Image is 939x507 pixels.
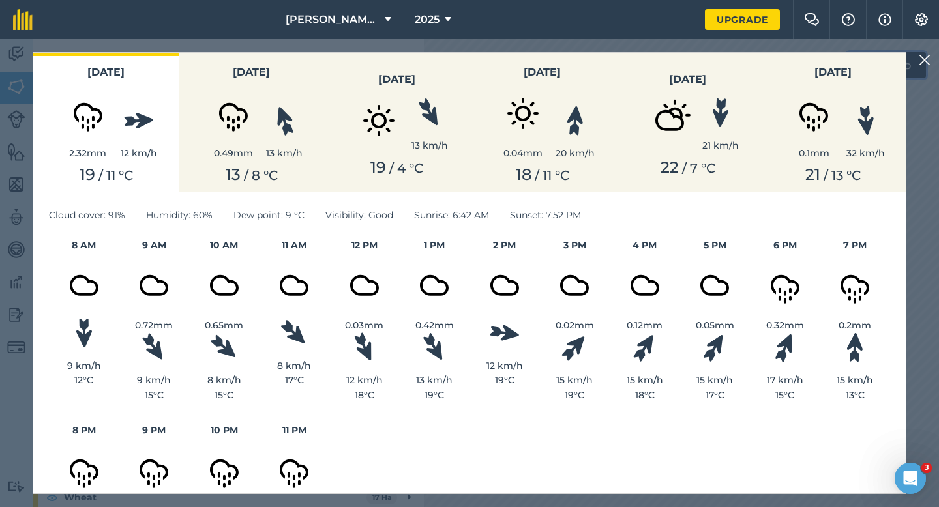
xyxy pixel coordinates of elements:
div: 2.32 mm [55,146,121,160]
img: A cog icon [914,13,929,26]
img: svg+xml;base64,PD94bWwgdmVyc2lvbj0iMS4wIiBlbmNvZGluZz0idXRmLTgiPz4KPCEtLSBHZW5lcmF0b3I6IEFkb2JlIE... [52,253,117,318]
div: 0.49 mm [201,146,266,160]
img: svg%3e [271,104,297,138]
img: svg+xml;base64,PD94bWwgdmVyc2lvbj0iMS4wIiBlbmNvZGluZz0idXRmLTgiPz4KPCEtLSBHZW5lcmF0b3I6IEFkb2JlIE... [192,437,257,502]
h4: 2 PM [469,238,540,252]
span: 19 [80,165,95,184]
h4: 11 PM [260,423,330,437]
div: 15 km/h [820,373,891,387]
img: svg+xml;base64,PD94bWwgdmVyc2lvbj0iMS4wIiBlbmNvZGluZz0idXRmLTgiPz4KPCEtLSBHZW5lcmF0b3I6IEFkb2JlIE... [612,253,678,318]
div: 0.42 mm [400,318,470,332]
span: 13 [831,167,843,183]
div: 12 km/h [469,358,540,373]
div: / ° C [186,166,316,184]
span: 19 [370,158,386,177]
span: Sunrise : 6:42 AM [414,208,489,222]
h3: [DATE] [477,64,607,81]
h4: 1 PM [400,238,470,252]
div: 0.65 mm [189,318,260,332]
div: 0.2 mm [820,318,891,332]
button: [DATE]0.1mm32 km/h21 / 13 °C [760,53,906,192]
h4: 8 PM [49,423,119,437]
div: 8 km/h [260,358,330,373]
div: 0.1 mm [781,146,846,160]
img: Two speech bubbles overlapping with the left bubble in the forefront [804,13,820,26]
div: 9 km/h [49,358,119,373]
img: svg%3e [488,322,521,343]
img: svg+xml;base64,PD94bWwgdmVyc2lvbj0iMS4wIiBlbmNvZGluZz0idXRmLTgiPz4KPCEtLSBHZW5lcmF0b3I6IEFkb2JlIE... [822,253,887,318]
img: A question mark icon [841,13,856,26]
a: Upgrade [705,9,780,30]
img: fieldmargin Logo [13,9,33,30]
div: / ° C [768,166,898,184]
div: 0.12 mm [610,318,680,332]
h4: 9 AM [119,238,190,252]
img: svg%3e [629,330,660,365]
img: svg%3e [123,111,154,129]
div: 13 ° C [820,388,891,402]
div: 15 ° C [189,388,260,402]
div: 12 ° C [49,373,119,387]
div: 0.72 mm [119,318,190,332]
img: svg%3e [711,98,729,128]
h4: 3 PM [540,238,610,252]
div: 12 km/h [121,146,157,160]
button: [DATE]13 km/h19 / 4 °C [324,53,469,192]
img: svg+xml;base64,PD94bWwgdmVyc2lvbj0iMS4wIiBlbmNvZGluZz0idXRmLTgiPz4KPCEtLSBHZW5lcmF0b3I6IEFkb2JlIE... [753,253,818,318]
img: svg+xml;base64,PD94bWwgdmVyc2lvbj0iMS4wIiBlbmNvZGluZz0idXRmLTgiPz4KPCEtLSBHZW5lcmF0b3I6IEFkb2JlIE... [332,253,397,318]
img: svg%3e [771,330,799,365]
div: 17 km/h [750,373,820,387]
h4: 10 AM [189,238,260,252]
button: [DATE]0.49mm13 km/h13 / 8 °C [179,53,324,192]
div: 15 km/h [610,373,680,387]
div: / ° C [623,158,753,177]
button: [DATE]21 km/h22 / 7 °C [615,53,760,192]
div: 13 km/h [400,373,470,387]
img: svg%3e [278,316,311,349]
h3: [DATE] [623,71,753,88]
div: 20 km/h [556,146,595,160]
div: 0.02 mm [540,318,610,332]
img: svg+xml;base64,PD94bWwgdmVyc2lvbj0iMS4wIiBlbmNvZGluZz0idXRmLTgiPz4KPCEtLSBHZW5lcmF0b3I6IEFkb2JlIE... [472,253,537,318]
span: Humidity : 60% [146,208,213,222]
div: 15 km/h [680,373,751,387]
img: svg+xml;base64,PD94bWwgdmVyc2lvbj0iMS4wIiBlbmNvZGluZz0idXRmLTgiPz4KPCEtLSBHZW5lcmF0b3I6IEFkb2JlIE... [201,81,266,146]
img: svg+xml;base64,PD94bWwgdmVyc2lvbj0iMS4wIiBlbmNvZGluZz0idXRmLTgiPz4KPCEtLSBHZW5lcmF0b3I6IEFkb2JlIE... [542,253,607,318]
img: svg+xml;base64,PD94bWwgdmVyc2lvbj0iMS4wIiBlbmNvZGluZz0idXRmLTgiPz4KPCEtLSBHZW5lcmF0b3I6IEFkb2JlIE... [55,81,121,146]
div: 19 ° C [469,373,540,387]
span: 8 [252,167,260,183]
img: svg+xml;base64,PD94bWwgdmVyc2lvbj0iMS4wIiBlbmNvZGluZz0idXRmLTgiPz4KPCEtLSBHZW5lcmF0b3I6IEFkb2JlIE... [261,253,327,318]
span: 21 [805,165,820,184]
div: 19 ° C [400,388,470,402]
div: 0.03 mm [329,318,400,332]
img: svg%3e [565,105,585,136]
button: [DATE]2.32mm12 km/h19 / 11 °C [33,53,179,192]
div: 21 km/h [702,138,739,152]
div: 15 ° C [119,388,190,402]
span: 4 [397,160,406,176]
img: svg+xml;base64,PD94bWwgdmVyc2lvbj0iMS4wIiBlbmNvZGluZz0idXRmLTgiPz4KPCEtLSBHZW5lcmF0b3I6IEFkb2JlIE... [121,253,186,318]
div: 9 km/h [119,373,190,387]
div: 8 km/h [189,373,260,387]
img: svg+xml;base64,PD94bWwgdmVyc2lvbj0iMS4wIiBlbmNvZGluZz0idXRmLTgiPz4KPCEtLSBHZW5lcmF0b3I6IEFkb2JlIE... [682,253,747,318]
span: 7 [690,160,698,176]
span: 13 [226,165,241,184]
img: svg%3e [700,330,730,365]
img: svg+xml;base64,PD94bWwgdmVyc2lvbj0iMS4wIiBlbmNvZGluZz0idXRmLTgiPz4KPCEtLSBHZW5lcmF0b3I6IEFkb2JlIE... [781,81,846,146]
span: Dew point : 9 ° C [233,208,305,222]
img: svg+xml;base64,PHN2ZyB4bWxucz0iaHR0cDovL3d3dy53My5vcmcvMjAwMC9zdmciIHdpZHRoPSIyMiIgaGVpZ2h0PSIzMC... [919,52,931,68]
div: 15 km/h [540,373,610,387]
img: svg+xml;base64,PD94bWwgdmVyc2lvbj0iMS4wIiBlbmNvZGluZz0idXRmLTgiPz4KPCEtLSBHZW5lcmF0b3I6IEFkb2JlIE... [637,88,702,153]
h4: 11 AM [260,238,330,252]
h3: [DATE] [41,64,171,81]
img: svg+xml;base64,PD94bWwgdmVyc2lvbj0iMS4wIiBlbmNvZGluZz0idXRmLTgiPz4KPCEtLSBHZW5lcmF0b3I6IEFkb2JlIE... [490,81,556,146]
span: [PERSON_NAME] & Sons [286,12,380,27]
div: 19 ° C [540,388,610,402]
h4: 4 PM [610,238,680,252]
img: svg%3e [350,330,378,365]
img: svg+xml;base64,PD94bWwgdmVyc2lvbj0iMS4wIiBlbmNvZGluZz0idXRmLTgiPz4KPCEtLSBHZW5lcmF0b3I6IEFkb2JlIE... [52,437,117,502]
span: Sunset : 7:52 PM [510,208,581,222]
div: 18 ° C [610,388,680,402]
img: svg%3e [846,332,864,363]
span: 3 [921,463,932,473]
